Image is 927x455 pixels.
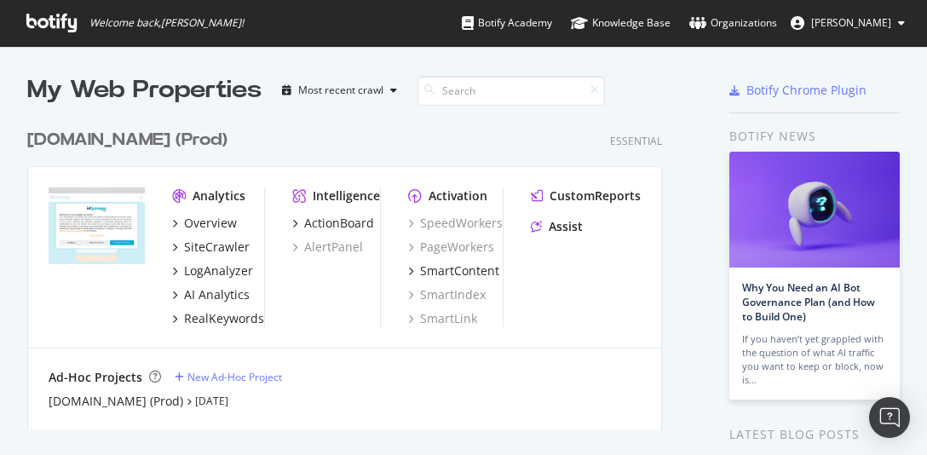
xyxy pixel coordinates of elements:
[531,218,583,235] a: Assist
[89,16,244,30] span: Welcome back, [PERSON_NAME] !
[292,215,374,232] a: ActionBoard
[420,262,499,279] div: SmartContent
[729,425,900,444] div: Latest Blog Posts
[729,127,900,146] div: Botify news
[193,187,245,204] div: Analytics
[550,187,641,204] div: CustomReports
[172,286,250,303] a: AI Analytics
[429,187,487,204] div: Activation
[549,218,583,235] div: Assist
[408,215,503,232] a: SpeedWorkers
[313,187,380,204] div: Intelligence
[462,14,552,32] div: Botify Academy
[742,280,875,324] a: Why You Need an AI Bot Governance Plan (and How to Build One)
[417,76,605,106] input: Search
[275,77,404,104] button: Most recent crawl
[298,85,383,95] div: Most recent crawl
[172,310,264,327] a: RealKeywords
[187,370,282,384] div: New Ad-Hoc Project
[408,239,494,256] a: PageWorkers
[27,128,227,153] div: [DOMAIN_NAME] (Prod)
[49,393,183,410] a: [DOMAIN_NAME] (Prod)
[172,262,253,279] a: LogAnalyzer
[304,215,374,232] div: ActionBoard
[184,310,264,327] div: RealKeywords
[172,239,250,256] a: SiteCrawler
[49,187,145,264] img: www.idgarages.com
[172,215,237,232] a: Overview
[27,73,262,107] div: My Web Properties
[729,82,867,99] a: Botify Chrome Plugin
[175,370,282,384] a: New Ad-Hoc Project
[869,397,910,438] div: Open Intercom Messenger
[408,262,499,279] a: SmartContent
[49,369,142,386] div: Ad-Hoc Projects
[746,82,867,99] div: Botify Chrome Plugin
[811,15,891,30] span: Pierre M
[408,310,477,327] a: SmartLink
[742,332,887,387] div: If you haven’t yet grappled with the question of what AI traffic you want to keep or block, now is…
[184,215,237,232] div: Overview
[531,187,641,204] a: CustomReports
[571,14,671,32] div: Knowledge Base
[610,134,662,148] div: Essential
[184,239,250,256] div: SiteCrawler
[27,128,234,153] a: [DOMAIN_NAME] (Prod)
[195,394,228,408] a: [DATE]
[27,107,676,429] div: grid
[777,9,918,37] button: [PERSON_NAME]
[292,239,363,256] a: AlertPanel
[689,14,777,32] div: Organizations
[408,286,486,303] a: SmartIndex
[184,262,253,279] div: LogAnalyzer
[729,152,900,268] img: Why You Need an AI Bot Governance Plan (and How to Build One)
[184,286,250,303] div: AI Analytics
